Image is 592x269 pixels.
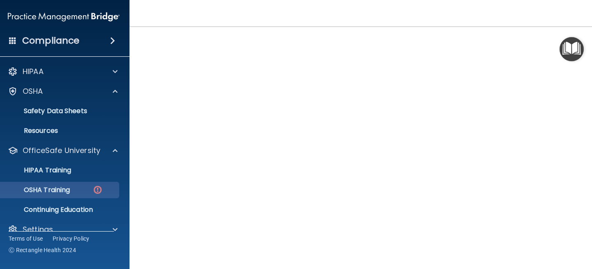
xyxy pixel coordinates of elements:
a: OfficeSafe University [8,146,118,155]
p: OfficeSafe University [23,146,100,155]
p: HIPAA [23,67,44,77]
img: PMB logo [8,9,120,25]
span: Ⓒ Rectangle Health 2024 [9,246,76,254]
p: Safety Data Sheets [3,107,116,115]
p: Continuing Education [3,206,116,214]
p: Resources [3,127,116,135]
iframe: Drift Widget Chat Controller [551,212,582,243]
a: OSHA [8,86,118,96]
a: HIPAA [8,67,118,77]
p: OSHA [23,86,43,96]
a: Privacy Policy [53,234,90,243]
a: Terms of Use [9,234,43,243]
p: HIPAA Training [3,166,71,174]
button: Open Resource Center [560,37,584,61]
a: Settings [8,225,118,234]
p: OSHA Training [3,186,70,194]
img: danger-circle.6113f641.png [92,185,103,195]
h4: Compliance [22,35,79,46]
p: Settings [23,225,53,234]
